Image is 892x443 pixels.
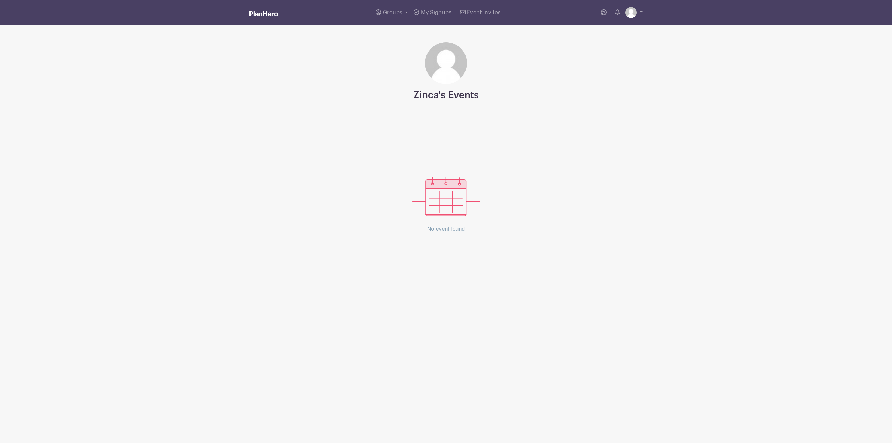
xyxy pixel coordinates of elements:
img: default-ce2991bfa6775e67f084385cd625a349d9dcbb7a52a09fb2fda1e96e2d18dcdb.png [425,42,467,84]
img: events_empty-56550af544ae17c43cc50f3ebafa394433d06d5f1891c01edc4b5d1d59cfda54.svg [412,177,480,216]
p: No event found [412,216,480,242]
h3: Zinca's Events [413,90,479,101]
img: logo_white-6c42ec7e38ccf1d336a20a19083b03d10ae64f83f12c07503d8b9e83406b4c7d.svg [249,11,278,16]
span: Groups [383,10,402,15]
span: Event Invites [467,10,501,15]
span: My Signups [421,10,452,15]
img: default-ce2991bfa6775e67f084385cd625a349d9dcbb7a52a09fb2fda1e96e2d18dcdb.png [625,7,637,18]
